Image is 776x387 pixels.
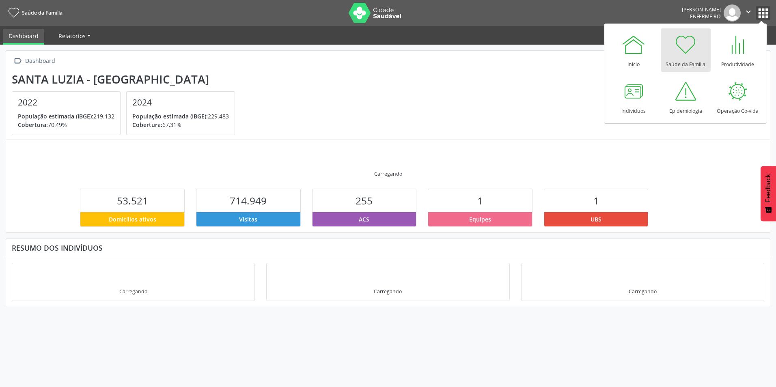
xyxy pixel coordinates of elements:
[682,6,721,13] div: [PERSON_NAME]
[119,288,147,295] div: Carregando
[741,4,756,21] button: 
[109,215,156,224] span: Domicílios ativos
[132,121,162,129] span: Cobertura:
[374,170,402,177] div: Carregando
[132,112,229,120] p: 229.483
[239,215,257,224] span: Visitas
[359,215,369,224] span: ACS
[12,243,764,252] div: Resumo dos indivíduos
[744,7,753,16] i: 
[58,32,86,40] span: Relatórios
[117,194,148,207] span: 53.521
[53,29,96,43] a: Relatórios
[690,13,721,20] span: Enfermeiro
[132,97,229,107] h4: 2024
[591,215,601,224] span: UBS
[24,55,56,67] div: Dashboard
[661,28,711,72] a: Saúde da Família
[629,288,657,295] div: Carregando
[661,75,711,118] a: Epidemiologia
[18,97,114,107] h4: 2022
[6,6,63,19] a: Saúde da Família
[609,75,659,118] a: Indivíduos
[756,6,770,20] button: apps
[12,55,56,67] a:  Dashboard
[230,194,267,207] span: 714.949
[18,112,114,120] p: 219.132
[609,28,659,72] a: Início
[18,112,93,120] span: População estimada (IBGE):
[374,288,402,295] div: Carregando
[761,166,776,221] button: Feedback - Mostrar pesquisa
[22,9,63,16] span: Saúde da Família
[713,28,763,72] a: Produtividade
[12,73,241,86] div: Santa Luzia - [GEOGRAPHIC_DATA]
[3,29,44,45] a: Dashboard
[469,215,491,224] span: Equipes
[713,75,763,118] a: Operação Co-vida
[132,120,229,129] p: 67,31%
[132,112,208,120] span: População estimada (IBGE):
[18,120,114,129] p: 70,49%
[18,121,48,129] span: Cobertura:
[724,4,741,21] img: img
[356,194,373,207] span: 255
[765,174,772,202] span: Feedback
[12,55,24,67] i: 
[593,194,599,207] span: 1
[477,194,483,207] span: 1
